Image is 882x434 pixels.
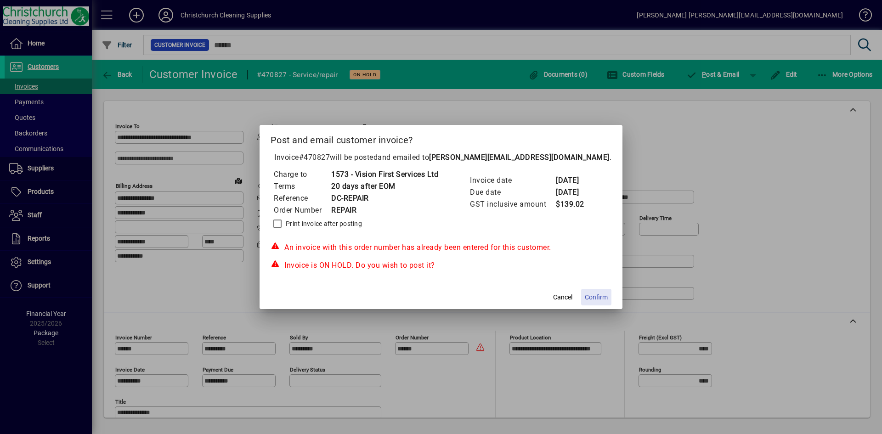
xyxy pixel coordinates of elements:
[273,180,331,192] td: Terms
[469,175,555,186] td: Invoice date
[299,153,330,162] span: #470827
[581,289,611,305] button: Confirm
[555,175,592,186] td: [DATE]
[331,180,438,192] td: 20 days after EOM
[273,192,331,204] td: Reference
[273,204,331,216] td: Order Number
[469,198,555,210] td: GST inclusive amount
[553,293,572,302] span: Cancel
[331,169,438,180] td: 1573 - Vision First Services Ltd
[469,186,555,198] td: Due date
[548,289,577,305] button: Cancel
[271,260,611,271] div: Invoice is ON HOLD. Do you wish to post it?
[585,293,608,302] span: Confirm
[284,219,362,228] label: Print invoice after posting
[378,153,610,162] span: and emailed to
[273,169,331,180] td: Charge to
[429,153,610,162] b: [PERSON_NAME][EMAIL_ADDRESS][DOMAIN_NAME]
[555,186,592,198] td: [DATE]
[271,242,611,253] div: An invoice with this order number has already been entered for this customer.
[271,152,611,163] p: Invoice will be posted .
[260,125,622,152] h2: Post and email customer invoice?
[331,204,438,216] td: REPAIR
[331,192,438,204] td: DC-REPAIR
[555,198,592,210] td: $139.02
